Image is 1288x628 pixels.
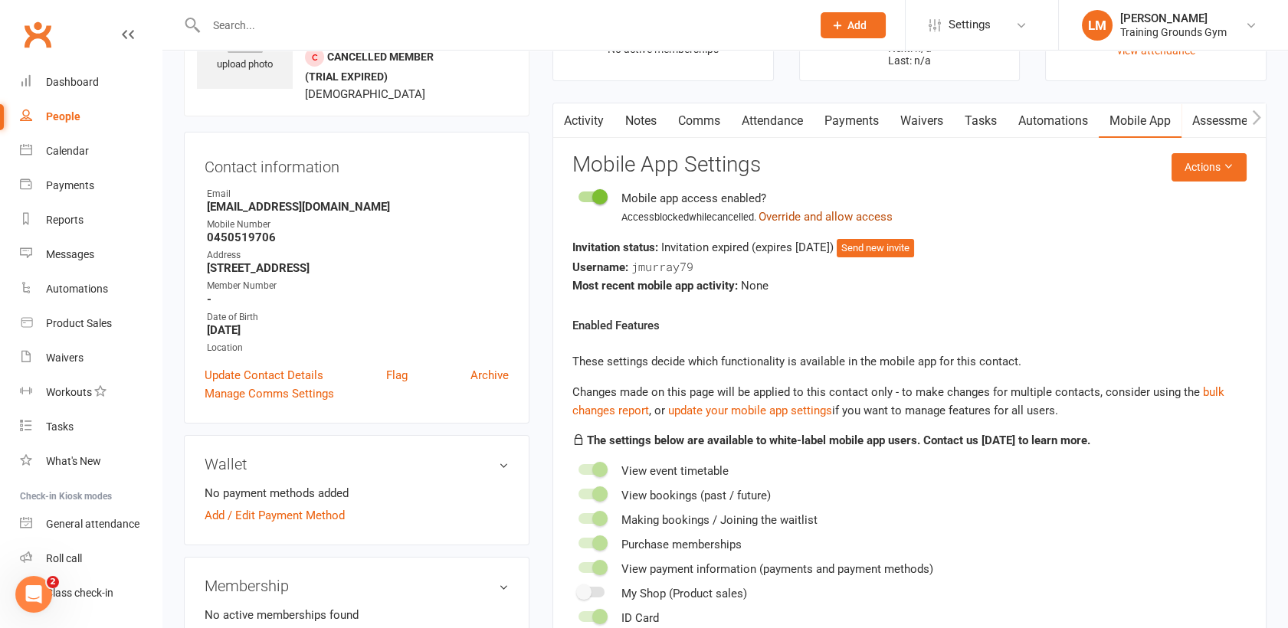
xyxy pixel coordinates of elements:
div: This waiver will capture contact details, payment information, and have both your T&C and waiver ... [25,407,282,467]
a: Activity [553,103,615,139]
div: LM [1082,10,1113,41]
iframe: Intercom live chat [15,576,52,613]
span: 2 [47,576,59,588]
span: View bookings (past / future) [621,489,771,502]
textarea: Message… [13,469,293,496]
a: Calendar [20,134,162,168]
span: Making bookings / Joining the waitlist [621,513,818,527]
a: Class kiosk mode [20,576,162,610]
button: Start recording [97,502,110,514]
li: No payment methods added [205,484,509,502]
a: Payments [814,103,890,139]
span: ID Card [621,611,659,625]
a: view attendance [1117,44,1195,57]
button: Home [240,6,269,35]
strong: Most recent mobile app activity: [572,279,738,293]
button: Emoji picker [48,502,61,514]
a: General attendance kiosk mode [20,507,162,541]
a: Notes [615,103,667,139]
span: Add [847,19,867,31]
span: View event timetable [621,464,729,478]
a: Workouts [20,375,162,410]
a: Manage Comms Settings [205,384,334,403]
span: View payment information (payments and payment methods) [621,562,933,576]
button: Upload attachment [24,502,36,514]
a: Waivers [20,341,162,375]
div: Training Grounds Gym [1120,25,1227,39]
div: Email [207,187,509,201]
div: Product Sales [46,317,112,329]
a: Attendance [731,103,814,139]
a: Clubworx [18,15,57,54]
button: Actions [1172,153,1247,181]
div: Location [207,341,509,355]
a: Automations [20,272,162,306]
div: Toby says… [12,36,294,82]
div: To add Terms & Conditions at the membership signup stage, you'll create a "new member waiver" tha... [25,136,282,196]
p: Next: n/a Last: n/a [814,42,1006,67]
div: yes how can i add it at another stage [70,82,294,116]
div: yes how can i add it at another stage [82,91,282,106]
a: Tasks [954,103,1008,139]
b: Waivers [54,205,102,218]
strong: [EMAIL_ADDRESS][DOMAIN_NAME] [207,200,509,214]
strong: [DATE] [207,323,509,337]
h1: [PERSON_NAME] [74,8,174,19]
b: Waiver & Release [25,340,230,368]
a: What's New [20,444,162,479]
a: Assessments [1181,103,1275,139]
button: Send new invite [837,239,914,257]
div: Mobile Number [207,218,509,232]
p: These settings decide which functionality is available in the mobile app for this contact. [572,352,1247,371]
span: . [754,211,893,223]
h3: Contact information [205,152,509,175]
a: Flag [386,366,408,384]
label: Enabled Features [572,316,660,335]
img: Profile image for Toby [44,8,68,33]
h3: Mobile App Settings [572,153,1247,177]
span: jmurray79 [631,259,693,274]
a: Payments [20,168,162,203]
div: To add Terms & Conditions at the membership signup stage, you'll create a "new member waiver" tha... [12,127,294,476]
div: Calendar [46,145,89,157]
div: Messages [46,248,94,260]
strong: 0450519706 [207,231,509,244]
span: None [741,279,769,293]
div: Date of Birth [207,310,509,325]
strong: Invitation status: [572,240,658,254]
a: Product Sales [20,306,162,341]
button: Override and allow access [759,208,893,226]
span: (expires [DATE] ) [752,240,837,254]
a: Automations [1008,103,1099,139]
span: Purchase memberships [621,538,742,551]
div: Toby says… [12,127,294,478]
input: Search... [202,15,801,36]
a: Source reference 143076: [65,237,77,249]
button: Gif picker [73,502,85,514]
h3: Wallet [205,456,509,473]
a: Waivers [890,103,954,139]
span: My Shop (Product sales) [621,587,747,600]
div: Dashboard [46,76,99,88]
div: Close [269,6,297,34]
h3: Membership [205,577,509,594]
div: [PERSON_NAME] [1120,11,1227,25]
span: , or [572,385,1224,417]
div: Go to from the side menu and click . Select "Sign up new Members" option. [25,204,282,250]
span: Settings [949,8,991,42]
a: Reports [20,203,162,237]
strong: [STREET_ADDRESS] [207,261,509,275]
div: Address [207,248,509,263]
a: Roll call [20,541,162,576]
div: Class check-in [46,587,113,599]
div: Payments [46,179,94,191]
strong: Username: [572,260,628,274]
div: Is that what you were looking for? [12,36,219,70]
div: Invitation expired [572,238,1247,257]
a: bulk changes report [572,385,1224,417]
a: Update Contact Details [205,366,323,384]
a: Add / Edit Payment Method [205,506,345,525]
div: Mobile app access enabled? [621,189,893,208]
div: Workouts [46,386,92,398]
div: People [46,110,80,123]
